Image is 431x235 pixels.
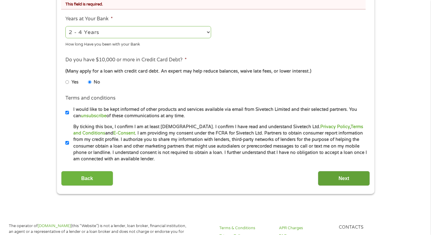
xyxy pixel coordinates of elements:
[94,79,100,86] label: No
[61,171,113,186] input: Back
[38,223,71,228] a: [DOMAIN_NAME]
[81,113,106,118] a: unsubscribe
[339,225,391,230] h4: Contacts
[318,171,370,186] input: Next
[113,131,135,136] a: E-Consent
[65,16,113,22] label: Years at Your Bank
[65,39,211,48] div: How long Have you been with your Bank
[71,79,78,86] label: Yes
[219,225,272,231] a: Terms & Conditions
[65,57,187,63] label: Do you have $10,000 or more in Credit Card Debt?
[69,124,367,162] label: By ticking this box, I confirm I am at least [DEMOGRAPHIC_DATA]. I confirm I have read and unders...
[65,95,116,101] label: Terms and conditions
[65,68,365,75] div: (Many apply for a loan with credit card debt. An expert may help reduce balances, waive late fees...
[320,124,350,129] a: Privacy Policy
[69,106,367,119] label: I would like to be kept informed of other products and services available via email from Sivetech...
[279,225,331,231] a: APR Charges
